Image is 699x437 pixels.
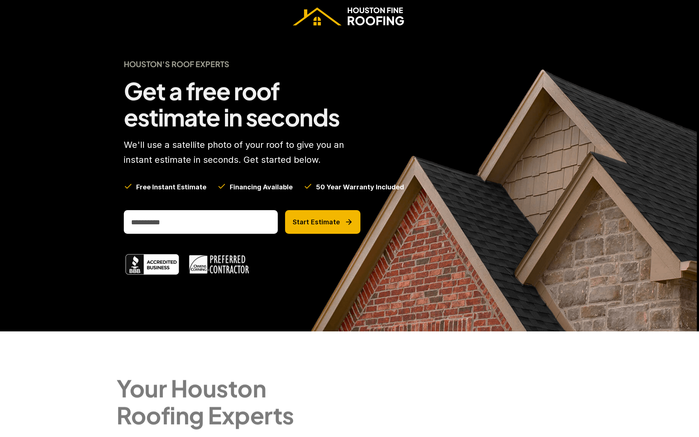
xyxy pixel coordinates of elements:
[316,182,404,192] h5: 50 Year Warranty Included
[124,78,360,130] h1: Get a free roof estimate in seconds
[293,218,340,226] p: Start Estimate
[124,138,360,168] p: We'll use a satellite photo of your roof to give you an instant estimate in seconds. Get started ...
[116,375,331,428] h2: Your Houston Roofing Experts
[285,210,360,234] button: Start Estimate
[136,182,206,192] h5: Free Instant Estimate
[124,59,360,69] h4: Houston's Roof Experts
[230,182,293,192] h5: Financing Available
